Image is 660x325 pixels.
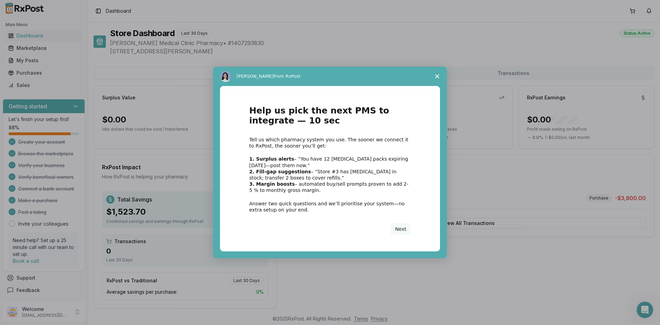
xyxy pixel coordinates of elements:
span: from RxPost [274,74,300,79]
div: Answer two quick questions and we’ll prioritise your system—no extra setup on your end. [249,201,411,213]
span: [PERSON_NAME] [236,74,274,79]
button: Next [390,223,411,235]
b: 1. Surplus alerts [249,156,294,162]
b: 3. Margin boosts [249,181,295,187]
span: Close survey [428,67,447,86]
div: – automated buy/sell prompts proven to add 2-5 % to monthly gross margin. [249,181,411,193]
div: – “Store #3 has [MEDICAL_DATA] in stock; transfer 2 boxes to cover refills.” [249,169,411,181]
div: Tell us which pharmacy system you use. The sooner we connect it to RxPost, the sooner you’ll get: [249,137,411,149]
img: Profile image for Alice [220,71,231,82]
div: – “You have 12 [MEDICAL_DATA] packs expiring [DATE]—post them now.” [249,156,411,168]
h1: Help us pick the next PMS to integrate — 10 sec [249,106,411,130]
b: 2. Fill-gap suggestions [249,169,311,174]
